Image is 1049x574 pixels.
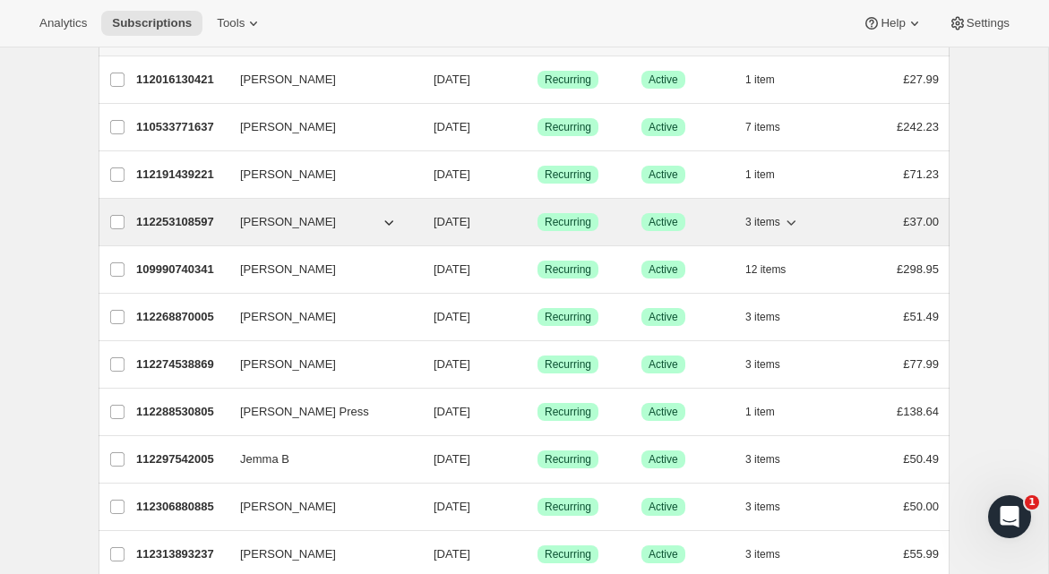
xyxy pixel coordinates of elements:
span: Recurring [545,547,591,561]
button: 1 item [745,67,795,92]
button: 3 items [745,352,800,377]
span: [DATE] [434,500,470,513]
div: 112191439221[PERSON_NAME][DATE]SuccessRecurringSuccessActive1 item£71.23 [136,162,939,187]
span: Recurring [545,120,591,134]
span: [PERSON_NAME] [240,356,336,373]
button: 1 item [745,162,795,187]
button: [PERSON_NAME] [229,350,408,379]
span: £71.23 [903,167,939,181]
button: [PERSON_NAME] [229,65,408,94]
span: Active [649,405,678,419]
span: £77.99 [903,357,939,371]
span: 1 item [745,167,775,182]
span: Analytics [39,16,87,30]
span: [PERSON_NAME] [240,71,336,89]
span: [DATE] [434,120,470,133]
span: Active [649,357,678,372]
span: Jemma B [240,450,289,468]
span: Recurring [545,405,591,419]
span: £55.99 [903,547,939,561]
span: 3 items [745,357,780,372]
p: 112306880885 [136,498,226,516]
p: 112016130421 [136,71,226,89]
button: Jemma B [229,445,408,474]
div: 110533771637[PERSON_NAME][DATE]SuccessRecurringSuccessActive7 items£242.23 [136,115,939,140]
iframe: Intercom live chat [988,495,1031,538]
p: 112313893237 [136,545,226,563]
span: Help [881,16,905,30]
span: 12 items [745,262,786,277]
span: 1 [1025,495,1039,510]
span: £298.95 [897,262,939,276]
span: [DATE] [434,310,470,323]
button: Tools [206,11,273,36]
div: 112288530805[PERSON_NAME] Press[DATE]SuccessRecurringSuccessActive1 item£138.64 [136,399,939,424]
span: [PERSON_NAME] Press [240,403,369,421]
span: [PERSON_NAME] [240,261,336,278]
span: [PERSON_NAME] [240,166,336,184]
div: 112253108597[PERSON_NAME][DATE]SuccessRecurringSuccessActive3 items£37.00 [136,210,939,235]
p: 112274538869 [136,356,226,373]
span: Active [649,310,678,324]
button: 3 items [745,494,800,519]
span: [DATE] [434,215,470,228]
span: [DATE] [434,547,470,561]
span: £50.00 [903,500,939,513]
span: 3 items [745,500,780,514]
span: 3 items [745,310,780,324]
span: Recurring [545,215,591,229]
span: Active [649,120,678,134]
span: Active [649,73,678,87]
button: 1 item [745,399,795,424]
div: 112268870005[PERSON_NAME][DATE]SuccessRecurringSuccessActive3 items£51.49 [136,304,939,330]
button: [PERSON_NAME] [229,303,408,331]
span: [DATE] [434,167,470,181]
div: 112313893237[PERSON_NAME][DATE]SuccessRecurringSuccessActive3 items£55.99 [136,542,939,567]
p: 112191439221 [136,166,226,184]
span: [DATE] [434,357,470,371]
span: [DATE] [434,73,470,86]
span: Active [649,547,678,561]
span: Settings [967,16,1010,30]
span: Tools [217,16,245,30]
span: 3 items [745,547,780,561]
span: Recurring [545,357,591,372]
span: 3 items [745,452,780,467]
span: £27.99 [903,73,939,86]
span: Recurring [545,500,591,514]
span: Active [649,452,678,467]
button: Help [852,11,933,36]
p: 112288530805 [136,403,226,421]
button: 3 items [745,447,800,472]
span: £138.64 [897,405,939,418]
span: £242.23 [897,120,939,133]
button: 3 items [745,304,800,330]
button: 7 items [745,115,800,140]
span: Active [649,167,678,182]
button: [PERSON_NAME] [229,540,408,569]
button: 3 items [745,542,800,567]
span: £37.00 [903,215,939,228]
div: 109990740341[PERSON_NAME][DATE]SuccessRecurringSuccessActive12 items£298.95 [136,257,939,282]
span: Active [649,215,678,229]
span: [PERSON_NAME] [240,118,336,136]
span: [PERSON_NAME] [240,498,336,516]
span: Recurring [545,73,591,87]
span: Recurring [545,310,591,324]
span: 1 item [745,405,775,419]
p: 109990740341 [136,261,226,278]
button: 3 items [745,210,800,235]
button: Subscriptions [101,11,202,36]
button: [PERSON_NAME] [229,208,408,236]
span: [DATE] [434,405,470,418]
span: £51.49 [903,310,939,323]
button: [PERSON_NAME] [229,493,408,521]
span: Recurring [545,167,591,182]
div: 112297542005Jemma B[DATE]SuccessRecurringSuccessActive3 items£50.49 [136,447,939,472]
div: 112274538869[PERSON_NAME][DATE]SuccessRecurringSuccessActive3 items£77.99 [136,352,939,377]
button: 12 items [745,257,805,282]
p: 112297542005 [136,450,226,468]
button: [PERSON_NAME] [229,113,408,141]
span: Subscriptions [112,16,192,30]
span: £50.49 [903,452,939,466]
